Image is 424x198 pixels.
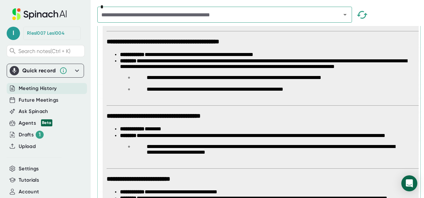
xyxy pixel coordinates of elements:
button: Future Meetings [19,96,58,104]
span: Search notes (Ctrl + K) [18,48,70,54]
button: Settings [19,165,39,173]
div: 1 [36,131,44,139]
div: Open Intercom Messenger [401,175,417,191]
div: Drafts [19,131,44,139]
div: Beta [41,119,52,126]
div: Rlesl007 Lesl004 [27,30,64,36]
button: Account [19,188,39,196]
button: Open [340,10,350,19]
button: Ask Spinach [19,108,48,115]
div: Quick record [10,64,81,77]
div: Agents [19,119,52,127]
button: Upload [19,143,36,150]
button: Agents Beta [19,119,52,127]
button: Drafts 1 [19,131,44,139]
button: Meeting History [19,85,57,92]
button: Tutorials [19,176,39,184]
span: l [7,27,20,40]
div: Quick record [22,67,56,74]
